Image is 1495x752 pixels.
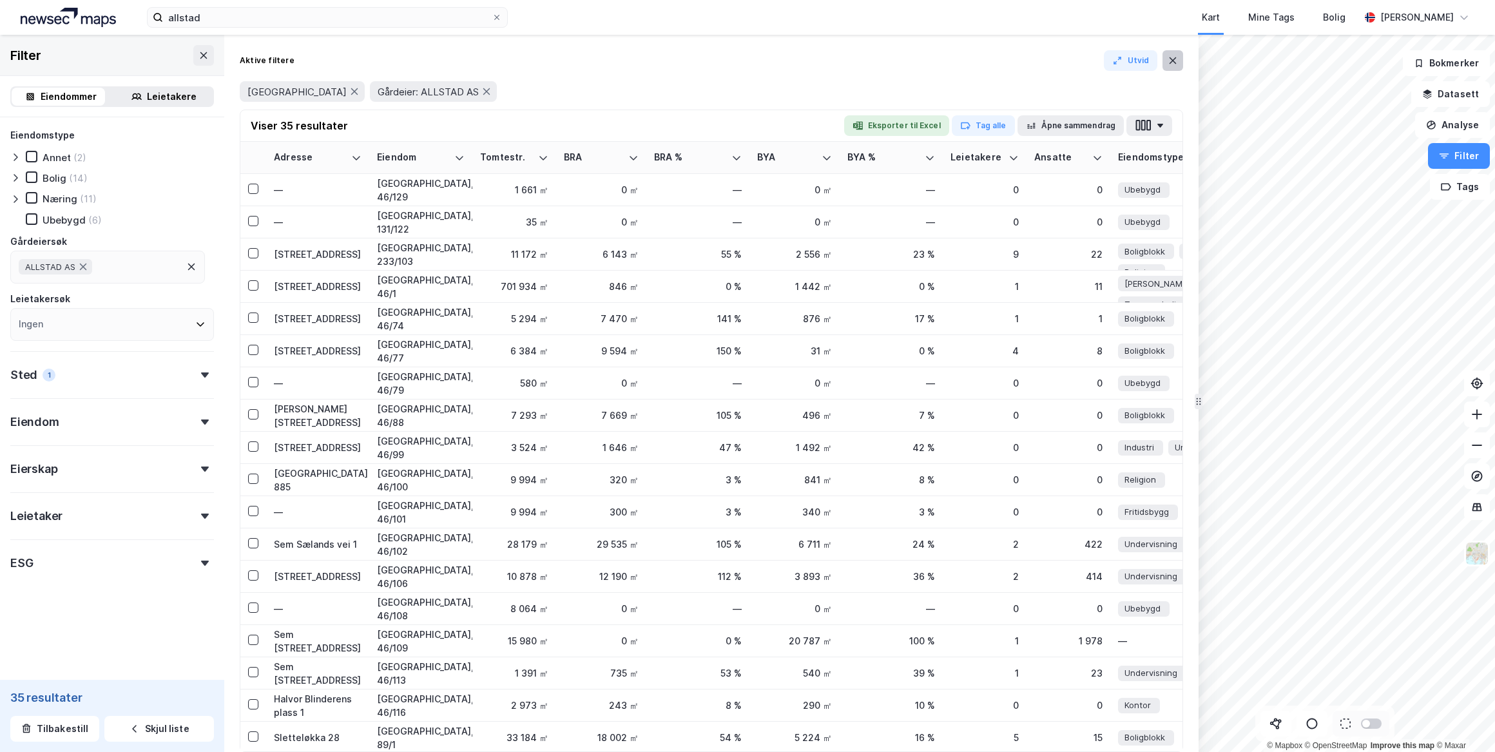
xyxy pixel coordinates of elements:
[480,731,548,744] div: 33 184 ㎡
[950,409,1019,422] div: 0
[564,409,639,422] div: 7 669 ㎡
[847,441,935,454] div: 42 %
[274,731,362,744] div: Sletteløkka 28
[757,602,832,615] div: 0 ㎡
[950,634,1019,648] div: 1
[847,183,935,197] div: —
[88,214,102,226] div: (6)
[1124,537,1177,551] span: Undervisning
[1431,690,1495,752] div: Kontrollprogram for chat
[274,628,362,655] div: Sem [STREET_ADDRESS]
[1124,441,1154,454] span: Industri
[480,215,548,229] div: 35 ㎡
[377,434,465,461] div: [GEOGRAPHIC_DATA], 46/99
[654,151,726,164] div: BRA %
[950,473,1019,487] div: 0
[654,570,742,583] div: 112 %
[1124,731,1165,744] span: Boligblokk
[1034,409,1103,422] div: 0
[43,369,55,381] div: 1
[654,247,742,261] div: 55 %
[847,376,935,390] div: —
[1380,10,1454,25] div: [PERSON_NAME]
[757,280,832,293] div: 1 442 ㎡
[564,602,639,615] div: 0 ㎡
[274,280,362,293] div: [STREET_ADDRESS]
[757,312,832,325] div: 876 ㎡
[757,247,832,261] div: 2 556 ㎡
[1124,570,1177,583] span: Undervisning
[847,666,935,680] div: 39 %
[377,499,465,526] div: [GEOGRAPHIC_DATA], 46/101
[43,172,66,184] div: Bolig
[43,193,77,205] div: Næring
[1415,112,1490,138] button: Analyse
[1034,280,1103,293] div: 11
[274,183,362,197] div: —
[377,370,465,397] div: [GEOGRAPHIC_DATA], 46/79
[1403,50,1490,76] button: Bokmerker
[1124,344,1165,358] span: Boligblokk
[274,660,362,687] div: Sem [STREET_ADDRESS]
[1034,215,1103,229] div: 0
[757,537,832,551] div: 6 711 ㎡
[480,505,548,519] div: 9 994 ㎡
[1431,690,1495,752] iframe: Chat Widget
[1034,666,1103,680] div: 23
[847,280,935,293] div: 0 %
[377,209,465,236] div: [GEOGRAPHIC_DATA], 131/122
[274,151,346,164] div: Adresse
[1034,312,1103,325] div: 1
[247,86,347,98] span: [GEOGRAPHIC_DATA]
[377,177,465,204] div: [GEOGRAPHIC_DATA], 46/129
[950,215,1019,229] div: 0
[1175,441,1228,454] span: Undervisning
[274,467,362,494] div: [GEOGRAPHIC_DATA] 885
[10,555,33,571] div: ESG
[163,8,492,27] input: Søk på adresse, matrikkel, gårdeiere, leietakere eller personer
[10,128,75,143] div: Eiendomstype
[950,602,1019,615] div: 0
[274,215,362,229] div: —
[564,344,639,358] div: 9 594 ㎡
[950,699,1019,712] div: 0
[757,409,832,422] div: 496 ㎡
[1430,174,1490,200] button: Tags
[377,241,465,268] div: [GEOGRAPHIC_DATA], 233/103
[1124,666,1177,680] span: Undervisning
[80,193,97,205] div: (11)
[1104,50,1158,71] button: Utvid
[480,183,548,197] div: 1 661 ㎡
[847,151,920,164] div: BYA %
[950,344,1019,358] div: 4
[1124,699,1151,712] span: Kontor
[1124,505,1169,519] span: Fritidsbygg
[654,183,742,197] div: —
[1034,344,1103,358] div: 8
[950,570,1019,583] div: 2
[847,344,935,358] div: 0 %
[480,247,548,261] div: 11 172 ㎡
[10,414,59,430] div: Eiendom
[69,172,88,184] div: (14)
[564,699,639,712] div: 243 ㎡
[564,666,639,680] div: 735 ㎡
[1034,247,1103,261] div: 22
[480,666,548,680] div: 1 391 ㎡
[564,151,623,164] div: BRA
[654,473,742,487] div: 3 %
[654,634,742,648] div: 0 %
[757,731,832,744] div: 5 224 ㎡
[480,570,548,583] div: 10 878 ㎡
[1124,277,1190,291] span: [PERSON_NAME]
[847,731,935,744] div: 16 %
[240,55,294,66] div: Aktive filtere
[1124,183,1161,197] span: Ubebygd
[377,563,465,590] div: [GEOGRAPHIC_DATA], 46/106
[10,461,57,477] div: Eierskap
[21,8,116,27] img: logo.a4113a55bc3d86da70a041830d287a7e.svg
[1034,634,1103,648] div: 1 978
[1428,143,1490,169] button: Filter
[480,344,548,358] div: 6 384 ㎡
[847,505,935,519] div: 3 %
